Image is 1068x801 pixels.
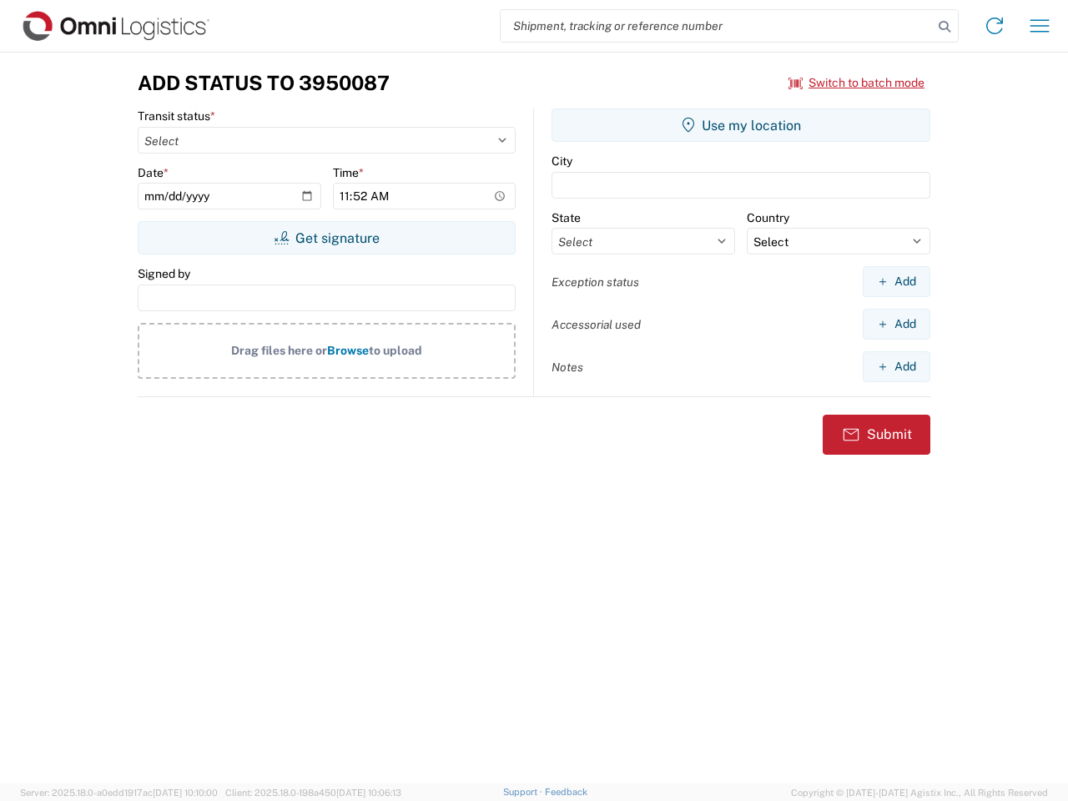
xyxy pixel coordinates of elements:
[823,415,930,455] button: Submit
[138,108,215,123] label: Transit status
[747,210,789,225] label: Country
[863,351,930,382] button: Add
[545,787,587,797] a: Feedback
[552,154,572,169] label: City
[138,221,516,254] button: Get signature
[791,785,1048,800] span: Copyright © [DATE]-[DATE] Agistix Inc., All Rights Reserved
[153,788,218,798] span: [DATE] 10:10:00
[369,344,422,357] span: to upload
[20,788,218,798] span: Server: 2025.18.0-a0edd1917ac
[327,344,369,357] span: Browse
[552,360,583,375] label: Notes
[552,210,581,225] label: State
[138,165,169,180] label: Date
[501,10,933,42] input: Shipment, tracking or reference number
[788,69,924,97] button: Switch to batch mode
[231,344,327,357] span: Drag files here or
[503,787,545,797] a: Support
[552,275,639,290] label: Exception status
[138,266,190,281] label: Signed by
[225,788,401,798] span: Client: 2025.18.0-198a450
[552,108,930,142] button: Use my location
[863,309,930,340] button: Add
[138,71,390,95] h3: Add Status to 3950087
[863,266,930,297] button: Add
[552,317,641,332] label: Accessorial used
[336,788,401,798] span: [DATE] 10:06:13
[333,165,364,180] label: Time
